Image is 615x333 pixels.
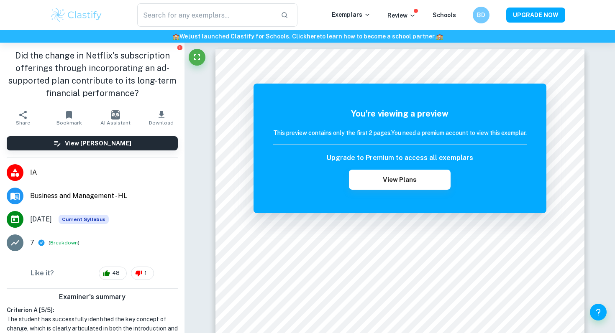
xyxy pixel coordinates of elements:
p: Review [387,11,416,20]
span: 🏫 [172,33,179,40]
p: Exemplars [332,10,371,19]
h6: BD [477,10,486,20]
span: Current Syllabus [59,215,109,224]
button: UPGRADE NOW [506,8,565,23]
button: Fullscreen [189,49,205,66]
h6: Criterion A [ 5 / 5 ]: [7,305,178,315]
h6: We just launched Clastify for Schools. Click to learn how to become a school partner. [2,32,613,41]
span: Share [16,120,30,126]
a: Schools [433,12,456,18]
span: IA [30,168,178,178]
button: View [PERSON_NAME] [7,136,178,150]
h6: This preview contains only the first 2 pages. You need a premium account to view this exemplar. [273,128,527,137]
img: AI Assistant [111,110,120,119]
button: Help and Feedback [590,304,607,320]
span: Download [149,120,174,126]
button: Breakdown [50,239,78,247]
span: [DATE] [30,214,52,224]
div: This exemplar is based on the current syllabus. Feel free to refer to it for inspiration/ideas wh... [59,215,109,224]
h5: You're viewing a preview [273,107,527,120]
a: here [307,33,320,40]
button: Report issue [177,44,183,51]
span: ( ) [49,239,79,247]
h6: Like it? [31,268,54,278]
button: View Plans [349,170,450,190]
img: Clastify logo [50,7,103,23]
button: AI Assistant [92,106,138,130]
span: Business and Management - HL [30,191,178,201]
h6: View [PERSON_NAME] [65,139,131,148]
span: AI Assistant [100,120,131,126]
span: 48 [108,269,124,277]
button: Download [138,106,184,130]
button: BD [473,7,489,23]
input: Search for any exemplars... [137,3,274,27]
span: 1 [140,269,151,277]
p: 7 [30,238,34,248]
button: Bookmark [46,106,92,130]
span: Bookmark [56,120,82,126]
h1: Did the change in Netflix's subscription offerings through incorporating an ad-supported plan con... [7,49,178,99]
h6: Examiner's summary [3,292,181,302]
h6: Upgrade to Premium to access all exemplars [327,153,473,163]
span: 🏫 [436,33,443,40]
